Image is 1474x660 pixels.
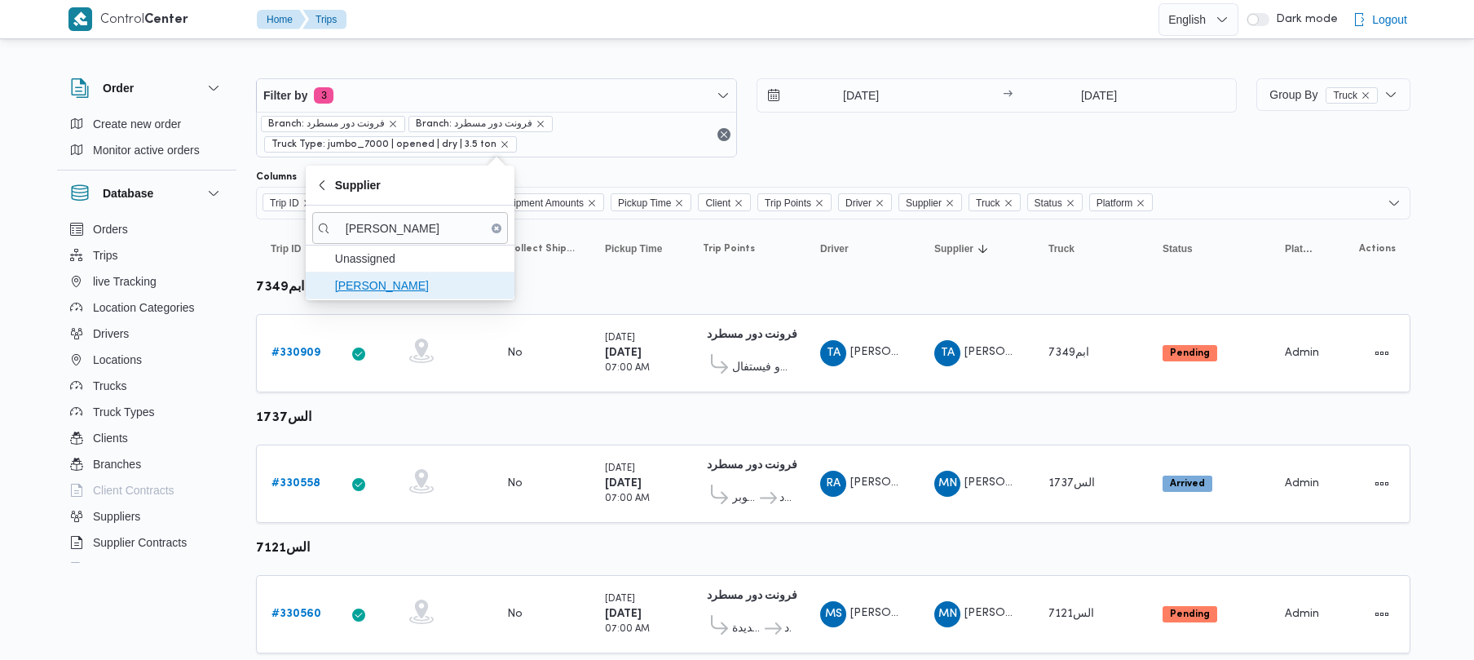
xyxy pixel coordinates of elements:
a: #330909 [271,343,320,363]
span: Truck Type: jumbo_7000 | opened | dry | 3.5 ton [271,137,496,152]
b: ابم7349 [256,281,304,294]
span: Trips [93,246,118,265]
span: Unassigned [335,249,505,268]
button: Client Contracts [64,477,230,503]
label: Columns [256,171,297,184]
span: Supplier [335,175,381,195]
span: فرونت دور مسطرد [784,619,792,639]
b: Center [144,14,188,26]
span: Branch: فرونت دور مسطرد [416,117,532,131]
b: Pending [1170,348,1210,358]
svg: Sorted in descending order [977,242,990,255]
span: [PERSON_NAME] [964,477,1057,488]
span: [PERSON_NAME] [335,276,505,295]
button: Remove Collect Shipment Amounts from selection in this group [587,198,597,208]
span: Monitor active orders [93,140,200,160]
small: 07:00 AM [605,625,650,634]
span: Arrived [1163,476,1212,492]
button: Drivers [64,321,230,347]
span: Supplier [906,194,942,212]
span: Dark mode [1269,13,1338,26]
span: Devices [93,559,134,578]
span: RA [826,471,841,497]
span: Suppliers [93,507,140,526]
span: Truck Types [93,402,154,422]
button: Remove Supplier from selection in this group [945,198,955,208]
button: Locations [64,347,230,373]
input: Press the down key to open a popover containing a calendar. [1017,79,1180,112]
div: Database [57,216,236,569]
button: Remove Platform from selection in this group [1136,198,1145,208]
div: Tarq Abadalnaba Ala Jabl [934,340,960,366]
span: Collect Shipment Amounts [461,193,604,211]
small: [DATE] [605,464,635,473]
button: Truck Types [64,399,230,425]
button: remove selected entity [500,140,510,149]
button: Open list of options [1388,197,1401,210]
button: Clients [64,425,230,451]
button: Driver [814,236,911,262]
span: قسم أول 6 أكتوبر [732,489,757,508]
small: [DATE] [605,595,635,604]
span: Trip ID [270,194,299,212]
a: #330558 [271,474,320,494]
button: Group ByTruckremove selected entity [1256,78,1410,111]
button: Truck [1042,236,1140,262]
span: Platform [1285,242,1314,255]
h3: Database [103,184,153,203]
b: فرونت دور مسطرد [707,591,797,601]
div: → [1003,90,1013,101]
button: Home [257,10,306,29]
span: Driver [845,194,872,212]
span: Driver [838,193,892,211]
span: Admin [1285,478,1319,489]
button: Trips [64,242,230,268]
span: Drivers [93,324,129,343]
span: TA [827,340,841,366]
a: #330560 [271,605,321,624]
span: Pickup Time [618,194,671,212]
button: Remove Status from selection in this group [1066,198,1075,208]
div: No [507,346,523,361]
button: Filter by3 active filters [257,79,736,112]
button: remove selected entity [536,119,545,129]
b: # 330558 [271,478,320,489]
button: Remove [714,125,734,144]
button: Suppliers [64,503,230,529]
span: Client Contracts [93,481,174,500]
span: [PERSON_NAME] [PERSON_NAME] [850,608,1039,618]
div: Muhammad Nasar Kaml Abas [934,471,960,497]
input: Press the down key to open a popover containing a calendar. [757,79,942,112]
span: Clients [93,428,128,448]
button: Pickup Time [598,236,680,262]
span: Admin [1285,609,1319,619]
button: Monitor active orders [64,137,230,163]
button: Database [70,184,223,203]
span: Status [1027,193,1083,211]
span: [PERSON_NAME] على جبل [850,347,990,357]
div: Muhammad Saaid Ali Abadallah Aljabilai [820,601,846,627]
span: Platform [1097,194,1133,212]
span: Supplier Contracts [93,533,187,552]
button: Remove Trip Points from selection in this group [814,198,824,208]
span: Driver [820,242,849,255]
span: Branch: فرونت دور مسطرد [268,117,385,131]
span: [PERSON_NAME] [964,608,1057,618]
span: قسم أول القاهرة الجديدة [732,619,762,639]
button: Remove Pickup Time from selection in this group [674,198,684,208]
button: Orders [64,216,230,242]
button: Remove Driver from selection in this group [875,198,885,208]
b: [DATE] [605,478,642,489]
button: Trips [302,10,346,29]
button: Trip ID [264,236,329,262]
b: فرونت دور مسطرد [707,460,797,471]
span: Admin [1285,348,1319,358]
span: Group By Truck [1269,88,1378,101]
small: 07:00 AM [605,364,650,373]
img: X8yXhbKr1z7QwAAAABJRU5ErkJggg== [68,7,92,31]
span: Actions [1359,242,1396,255]
span: MS [825,601,842,627]
b: الس1737 [256,412,311,424]
button: Location Categories [64,295,230,321]
b: Arrived [1170,479,1205,489]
